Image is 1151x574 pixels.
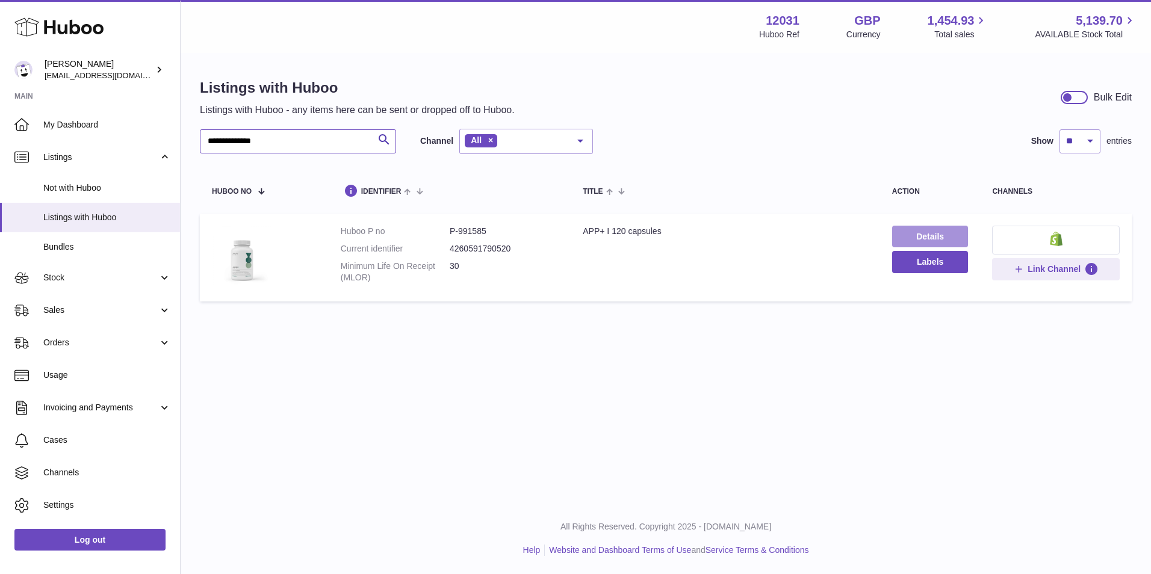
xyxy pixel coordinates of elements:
[928,13,975,29] span: 1,454.93
[1035,29,1137,40] span: AVAILABLE Stock Total
[45,70,177,80] span: [EMAIL_ADDRESS][DOMAIN_NAME]
[341,226,450,237] dt: Huboo P no
[759,29,799,40] div: Huboo Ref
[992,258,1120,280] button: Link Channel
[43,402,158,413] span: Invoicing and Payments
[43,182,171,194] span: Not with Huboo
[766,13,799,29] strong: 12031
[1094,91,1132,104] div: Bulk Edit
[928,13,988,40] a: 1,454.93 Total sales
[471,135,482,145] span: All
[420,135,453,147] label: Channel
[212,226,272,286] img: APP+ I 120 capsules
[1106,135,1132,147] span: entries
[43,272,158,283] span: Stock
[200,103,515,117] p: Listings with Huboo - any items here can be sent or dropped off to Huboo.
[706,545,809,555] a: Service Terms & Conditions
[43,212,171,223] span: Listings with Huboo
[545,545,808,556] li: and
[450,261,559,283] dd: 30
[43,337,158,348] span: Orders
[1028,264,1081,274] span: Link Channel
[43,152,158,163] span: Listings
[1031,135,1053,147] label: Show
[190,521,1141,532] p: All Rights Reserved. Copyright 2025 - [DOMAIN_NAME]
[549,545,691,555] a: Website and Dashboard Terms of Use
[43,434,171,446] span: Cases
[1076,13,1123,29] span: 5,139.70
[43,304,158,316] span: Sales
[341,261,450,283] dt: Minimum Life On Receipt (MLOR)
[583,226,868,237] div: APP+ I 120 capsules
[200,78,515,97] h1: Listings with Huboo
[992,188,1120,196] div: channels
[846,29,881,40] div: Currency
[361,188,402,196] span: identifier
[892,251,969,273] button: Labels
[450,243,559,255] dd: 4260591790520
[43,467,171,478] span: Channels
[934,29,988,40] span: Total sales
[892,188,969,196] div: action
[1050,232,1063,246] img: shopify-small.png
[341,243,450,255] dt: Current identifier
[450,226,559,237] dd: P-991585
[854,13,880,29] strong: GBP
[892,226,969,247] a: Details
[43,119,171,131] span: My Dashboard
[14,529,166,551] a: Log out
[523,545,541,555] a: Help
[212,188,252,196] span: Huboo no
[43,499,171,511] span: Settings
[1035,13,1137,40] a: 5,139.70 AVAILABLE Stock Total
[45,58,153,81] div: [PERSON_NAME]
[14,61,33,79] img: internalAdmin-12031@internal.huboo.com
[43,241,171,253] span: Bundles
[583,188,603,196] span: title
[43,369,171,381] span: Usage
